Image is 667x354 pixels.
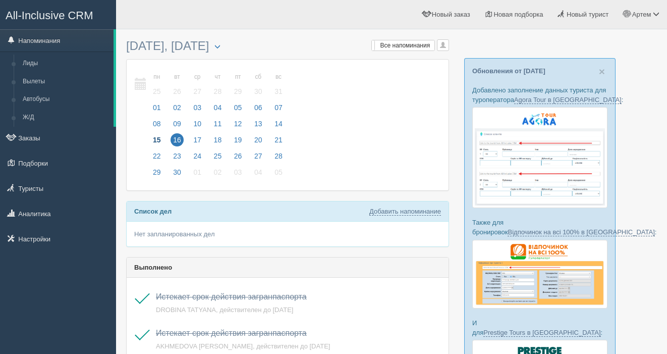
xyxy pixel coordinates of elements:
a: 20 [249,134,268,150]
a: 26 [229,150,248,167]
a: Вылеты [18,73,114,91]
a: 16 [168,134,187,150]
a: Истекает срок действия загранпаспорта [156,292,307,301]
a: вт 26 [168,67,187,102]
span: 10 [191,117,204,130]
b: Выполнено [134,264,172,271]
a: 01 [147,102,166,118]
a: Автобусы [18,90,114,109]
span: 09 [171,117,184,130]
span: 14 [272,117,285,130]
span: 04 [211,101,225,114]
span: 19 [232,133,245,146]
span: 31 [272,85,285,98]
a: пн 25 [147,67,166,102]
a: 05 [229,102,248,118]
a: 22 [147,150,166,167]
span: 15 [150,133,163,146]
span: 24 [191,149,204,163]
span: 21 [272,133,285,146]
span: 30 [252,85,265,98]
button: Close [599,66,605,77]
span: 27 [191,85,204,98]
span: 25 [211,149,225,163]
a: Відпочинок на всі 100% в [GEOGRAPHIC_DATA] [508,228,654,236]
a: 12 [229,118,248,134]
a: сб 30 [249,67,268,102]
a: 19 [229,134,248,150]
span: Артем [632,11,651,18]
a: 21 [269,134,286,150]
span: 30 [171,166,184,179]
a: 18 [208,134,228,150]
small: ср [191,73,204,81]
span: Новая подборка [493,11,543,18]
small: сб [252,73,265,81]
span: All-Inclusive CRM [6,9,93,22]
a: 30 [168,167,187,183]
a: 06 [249,102,268,118]
h3: [DATE], [DATE] [126,39,449,54]
span: 28 [272,149,285,163]
a: 17 [188,134,207,150]
span: × [599,66,605,77]
a: 27 [249,150,268,167]
small: вт [171,73,184,81]
span: 28 [211,85,225,98]
a: 09 [168,118,187,134]
a: 04 [249,167,268,183]
a: 02 [168,102,187,118]
a: 24 [188,150,207,167]
a: DROBINA TATYANA, действителен до [DATE] [156,306,293,314]
span: 26 [232,149,245,163]
a: 25 [208,150,228,167]
span: 22 [150,149,163,163]
small: чт [211,73,225,81]
span: 26 [171,85,184,98]
span: 02 [211,166,225,179]
img: otdihnavse100--%D1%84%D0%BE%D1%80%D0%BC%D0%B0-%D0%B1%D1%80%D0%BE%D0%BD%D0%B8%D1%80%D0%BE%D0%B2%D0... [472,240,607,309]
small: пт [232,73,245,81]
a: Prestige Tours в [GEOGRAPHIC_DATA] [483,329,600,337]
span: 25 [150,85,163,98]
a: пт 29 [229,67,248,102]
a: чт 28 [208,67,228,102]
a: 03 [229,167,248,183]
span: AKHMEDOVA [PERSON_NAME], действителен до [DATE] [156,342,330,350]
span: 05 [232,101,245,114]
p: Добавлено заполнение данных туриста для туроператора : [472,85,607,105]
a: 14 [269,118,286,134]
span: 18 [211,133,225,146]
a: 11 [208,118,228,134]
a: 15 [147,134,166,150]
a: ср 27 [188,67,207,102]
div: Нет запланированных дел [127,222,449,246]
a: 13 [249,118,268,134]
img: agora-tour-%D1%84%D0%BE%D1%80%D0%BC%D0%B0-%D0%B1%D1%80%D0%BE%D0%BD%D1%8E%D0%B2%D0%B0%D0%BD%D0%BD%... [472,107,607,208]
small: пн [150,73,163,81]
span: 08 [150,117,163,130]
a: 23 [168,150,187,167]
span: 01 [191,166,204,179]
span: Все напоминания [380,42,430,49]
span: 17 [191,133,204,146]
span: 29 [232,85,245,98]
span: 11 [211,117,225,130]
span: 27 [252,149,265,163]
span: 12 [232,117,245,130]
span: 01 [150,101,163,114]
a: Лиды [18,55,114,73]
b: Список дел [134,208,172,215]
a: Обновления от [DATE] [472,67,545,75]
a: 05 [269,167,286,183]
a: 03 [188,102,207,118]
a: Добавить напоминание [369,208,441,216]
a: 10 [188,118,207,134]
a: 02 [208,167,228,183]
span: 04 [252,166,265,179]
span: 20 [252,133,265,146]
span: Истекает срок действия загранпаспорта [156,329,307,337]
span: 03 [232,166,245,179]
span: 13 [252,117,265,130]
